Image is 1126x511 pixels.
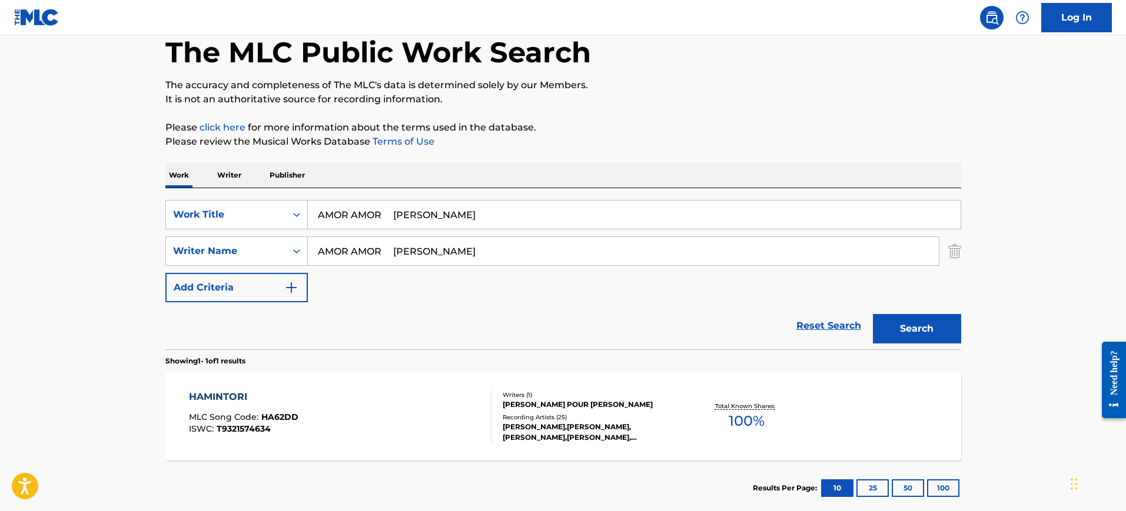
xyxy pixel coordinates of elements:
[200,122,245,133] a: click here
[214,163,245,188] p: Writer
[790,313,867,339] a: Reset Search
[927,479,959,497] button: 100
[715,402,778,410] p: Total Known Shares:
[217,423,271,434] span: T9321574634
[165,92,961,106] p: It is not an authoritative source for recording information.
[165,35,591,70] h1: The MLC Public Work Search
[189,423,217,434] span: ISWC :
[165,135,961,149] p: Please review the Musical Works Database
[503,413,680,422] div: Recording Artists ( 25 )
[165,121,961,135] p: Please for more information about the terms used in the database.
[165,273,308,302] button: Add Criteria
[1015,11,1029,25] img: help
[1041,3,1112,32] a: Log In
[173,244,279,258] div: Writer Name
[503,399,680,410] div: [PERSON_NAME] POUR [PERSON_NAME]
[14,9,59,26] img: MLC Logo
[165,78,961,92] p: The accuracy and completeness of The MLC's data is determined solely by our Members.
[165,163,192,188] p: Work
[503,422,680,443] div: [PERSON_NAME],[PERSON_NAME], [PERSON_NAME],[PERSON_NAME], [PERSON_NAME], [PERSON_NAME], [PERSON_N...
[189,390,298,404] div: HAMINTORI
[1071,466,1078,502] div: Drag
[165,372,961,460] a: HAMINTORIMLC Song Code:HA62DDISWC:T9321574634Writers (1)[PERSON_NAME] POUR [PERSON_NAME]Recording...
[284,280,298,295] img: 9d2ae6d4665cec9f34b9.svg
[892,479,924,497] button: 50
[165,200,961,349] form: Search Form
[165,356,245,366] p: Showing 1 - 1 of 1 results
[980,6,1004,29] a: Public Search
[173,208,279,222] div: Work Title
[189,412,261,422] span: MLC Song Code :
[985,11,999,25] img: search
[1093,333,1126,427] iframe: Resource Center
[873,314,961,343] button: Search
[370,136,434,147] a: Terms of Use
[729,410,765,432] span: 100 %
[856,479,889,497] button: 25
[503,390,680,399] div: Writers ( 1 )
[1011,6,1034,29] div: Help
[261,412,298,422] span: HA62DD
[1067,455,1126,511] iframe: Chat Widget
[948,236,961,266] img: Delete Criterion
[821,479,853,497] button: 10
[266,163,308,188] p: Publisher
[753,483,820,493] p: Results Per Page:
